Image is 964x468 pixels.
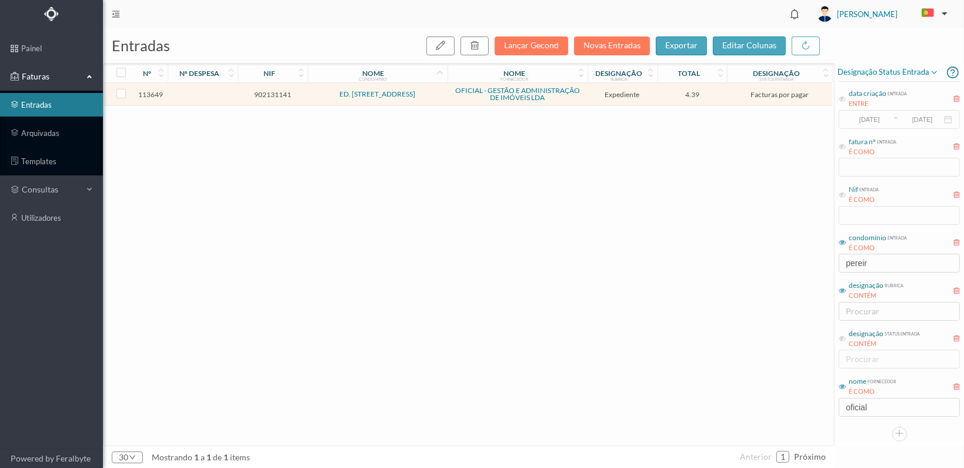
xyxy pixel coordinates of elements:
i: icon: bell [787,6,802,22]
div: designação [753,69,800,78]
li: Página Anterior [740,447,772,466]
span: items [230,452,250,462]
div: fatura nº [849,137,876,147]
button: Lançar Gecond [495,36,568,55]
a: ED. [STREET_ADDRESS] [339,89,415,98]
span: 1 [222,452,230,462]
span: Faturas [19,71,84,82]
div: nº [143,69,151,78]
span: mostrando [152,452,192,462]
div: designação [596,69,643,78]
div: entrada [886,88,907,97]
span: próximo [794,452,826,462]
div: condomínio [849,233,886,243]
div: fornecedor [501,77,528,81]
span: Expediente [591,90,655,99]
div: nome [503,69,525,78]
div: entrada [886,233,907,241]
button: exportar [656,36,707,55]
i: icon: question-circle-o [947,63,959,81]
button: editar colunas [713,36,786,55]
div: CONTÉM [849,339,920,349]
button: Novas Entradas [574,36,650,55]
div: nif [263,69,275,78]
span: de [213,452,222,462]
span: 4.39 [661,90,725,99]
span: entradas [112,36,170,54]
img: Logo [44,6,59,21]
span: exportar [665,40,698,50]
div: nome [362,69,384,78]
div: CONTÉM [849,291,903,301]
button: PT [912,4,952,23]
div: procurar [846,306,948,317]
li: 1 [776,451,789,463]
span: Facturas por pagar [730,90,829,99]
div: É COMO [849,147,896,157]
span: 902131141 [241,90,305,99]
a: OFICIAL - GESTÃO E ADMINISTRAÇÃO DE IMÓVEIS LDA [455,86,580,102]
div: Nif [849,184,858,195]
div: condomínio [359,77,387,81]
div: É COMO [849,195,879,205]
li: Página Seguinte [794,447,826,466]
span: consultas [22,184,81,195]
img: user_titan3.af2715ee.jpg [817,6,833,22]
div: ENTRE [849,99,907,109]
i: icon: menu-fold [112,10,120,18]
span: anterior [740,452,772,462]
div: entrada [858,184,879,193]
div: status entrada [883,328,920,337]
a: 1 [777,448,789,466]
div: nº despesa [179,69,219,78]
div: designação [849,280,883,291]
i: icon: down [128,454,136,461]
div: rubrica [883,280,903,289]
div: total [678,69,701,78]
div: status entrada [759,77,794,81]
span: Novas Entradas [574,40,656,50]
span: 113649 [136,90,165,99]
div: 30 [119,449,128,466]
div: nome [849,376,866,387]
div: rubrica [611,77,628,81]
span: 1 [192,452,201,462]
div: fornecedor [866,376,896,385]
div: designação [849,328,883,339]
div: É COMO [849,243,907,253]
div: É COMO [849,387,896,397]
span: a [201,452,205,462]
span: Designação status entrada [838,65,939,79]
span: 1 [205,452,213,462]
div: data criação [849,88,886,99]
div: entrada [876,137,896,145]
